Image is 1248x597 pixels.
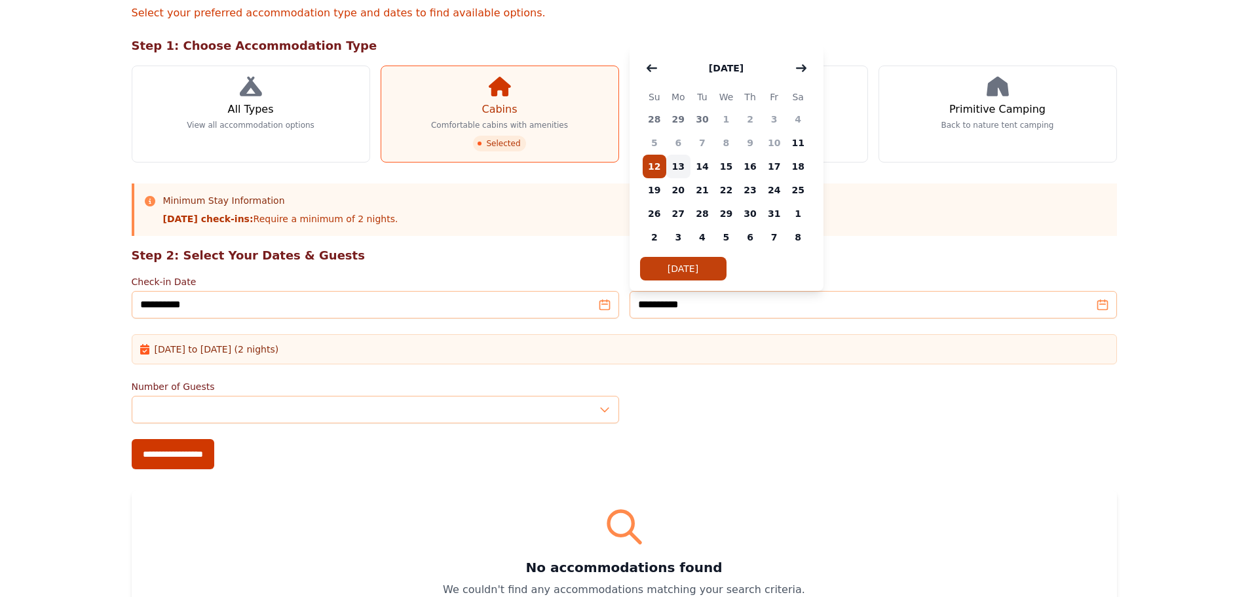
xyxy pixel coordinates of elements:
span: 3 [666,225,690,249]
span: Tu [690,89,715,105]
a: Primitive Camping Back to nature tent camping [879,66,1117,163]
label: Number of Guests [132,380,619,393]
h2: Step 2: Select Your Dates & Guests [132,246,1117,265]
span: [DATE] to [DATE] (2 nights) [155,343,279,356]
button: [DATE] [640,257,727,280]
span: 17 [762,155,786,178]
span: 1 [786,202,810,225]
label: Check-in Date [132,275,619,288]
span: 9 [738,131,763,155]
span: 8 [786,225,810,249]
span: 29 [714,202,738,225]
span: Selected [473,136,525,151]
span: 4 [690,225,715,249]
span: 21 [690,178,715,202]
span: 2 [643,225,667,249]
h3: All Types [227,102,273,117]
span: Su [643,89,667,105]
span: 27 [666,202,690,225]
span: 5 [643,131,667,155]
a: Cabins Comfortable cabins with amenities Selected [381,66,619,163]
span: 20 [666,178,690,202]
p: Comfortable cabins with amenities [431,120,568,130]
span: 14 [690,155,715,178]
button: [DATE] [696,55,757,81]
span: 30 [738,202,763,225]
h3: Cabins [482,102,517,117]
span: 15 [714,155,738,178]
span: 16 [738,155,763,178]
span: 11 [786,131,810,155]
span: 12 [643,155,667,178]
span: Sa [786,89,810,105]
span: 6 [738,225,763,249]
span: 31 [762,202,786,225]
h3: Minimum Stay Information [163,194,398,207]
span: 25 [786,178,810,202]
a: All Types View all accommodation options [132,66,370,163]
span: 1 [714,107,738,131]
span: Fr [762,89,786,105]
h2: Step 1: Choose Accommodation Type [132,37,1117,55]
span: 29 [666,107,690,131]
span: 7 [762,225,786,249]
span: 28 [643,107,667,131]
span: 5 [714,225,738,249]
span: 13 [666,155,690,178]
span: 3 [762,107,786,131]
span: 24 [762,178,786,202]
span: 19 [643,178,667,202]
span: 7 [690,131,715,155]
strong: [DATE] check-ins: [163,214,254,224]
span: 28 [690,202,715,225]
span: 18 [786,155,810,178]
span: 8 [714,131,738,155]
h3: Primitive Camping [949,102,1046,117]
span: Mo [666,89,690,105]
span: 22 [714,178,738,202]
span: 10 [762,131,786,155]
p: Select your preferred accommodation type and dates to find available options. [132,5,1117,21]
label: Check-out Date [630,275,1117,288]
span: 6 [666,131,690,155]
p: Require a minimum of 2 nights. [163,212,398,225]
span: 4 [786,107,810,131]
p: Back to nature tent camping [941,120,1054,130]
span: 30 [690,107,715,131]
span: 2 [738,107,763,131]
p: View all accommodation options [187,120,314,130]
span: 26 [643,202,667,225]
span: We [714,89,738,105]
h3: No accommodations found [147,558,1101,577]
span: 23 [738,178,763,202]
span: Th [738,89,763,105]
